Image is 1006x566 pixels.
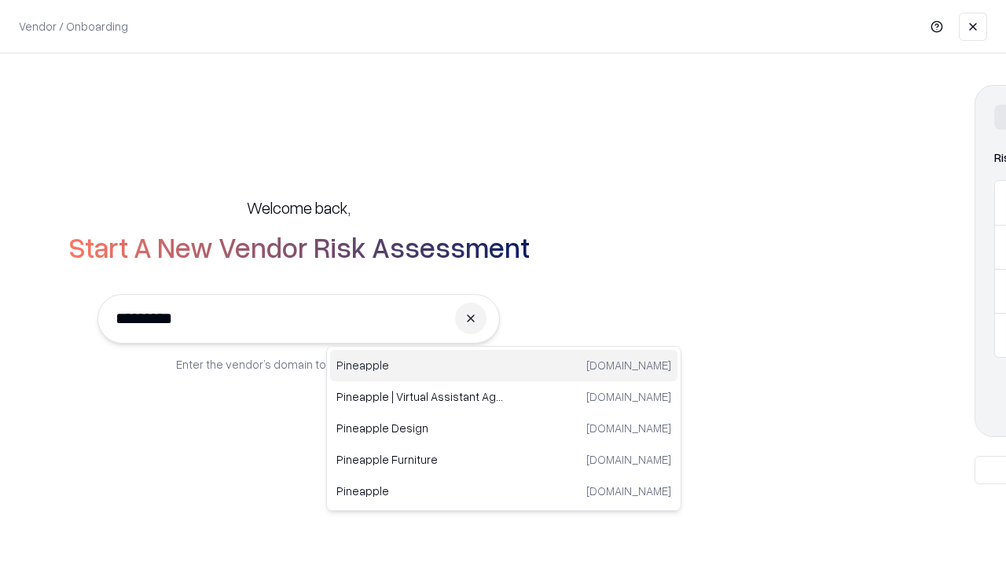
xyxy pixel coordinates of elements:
[336,451,504,468] p: Pineapple Furniture
[586,388,671,405] p: [DOMAIN_NAME]
[586,483,671,499] p: [DOMAIN_NAME]
[336,357,504,373] p: Pineapple
[19,18,128,35] p: Vendor / Onboarding
[326,346,681,511] div: Suggestions
[586,451,671,468] p: [DOMAIN_NAME]
[247,197,351,219] h5: Welcome back,
[176,356,421,373] p: Enter the vendor’s domain to begin onboarding
[586,420,671,436] p: [DOMAIN_NAME]
[336,420,504,436] p: Pineapple Design
[68,231,530,263] h2: Start A New Vendor Risk Assessment
[336,388,504,405] p: Pineapple | Virtual Assistant Agency
[336,483,504,499] p: Pineapple
[586,357,671,373] p: [DOMAIN_NAME]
